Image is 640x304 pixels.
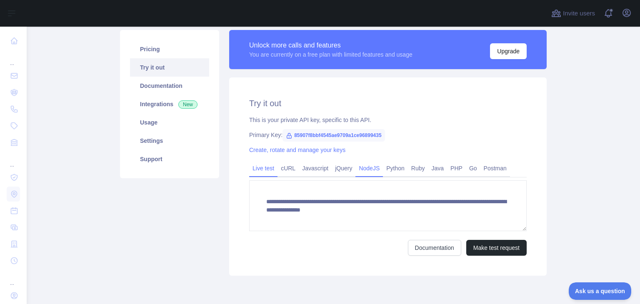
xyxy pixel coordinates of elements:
[282,129,385,142] span: 85907f8bbf4545ae9709a1ce96899435
[130,150,209,168] a: Support
[7,152,20,168] div: ...
[466,240,527,256] button: Make test request
[383,162,408,175] a: Python
[249,131,527,139] div: Primary Key:
[130,58,209,77] a: Try it out
[355,162,383,175] a: NodeJS
[277,162,299,175] a: cURL
[480,162,510,175] a: Postman
[299,162,332,175] a: Javascript
[7,50,20,67] div: ...
[249,40,412,50] div: Unlock more calls and features
[408,240,461,256] a: Documentation
[249,97,527,109] h2: Try it out
[428,162,447,175] a: Java
[249,147,345,153] a: Create, rotate and manage your keys
[563,9,595,18] span: Invite users
[249,50,412,59] div: You are currently on a free plan with limited features and usage
[130,132,209,150] a: Settings
[408,162,428,175] a: Ruby
[490,43,527,59] button: Upgrade
[130,95,209,113] a: Integrations New
[332,162,355,175] a: jQuery
[130,40,209,58] a: Pricing
[550,7,597,20] button: Invite users
[249,162,277,175] a: Live test
[466,162,480,175] a: Go
[249,116,527,124] div: This is your private API key, specific to this API.
[569,282,632,300] iframe: Toggle Customer Support
[130,77,209,95] a: Documentation
[178,100,197,109] span: New
[130,113,209,132] a: Usage
[7,270,20,287] div: ...
[447,162,466,175] a: PHP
